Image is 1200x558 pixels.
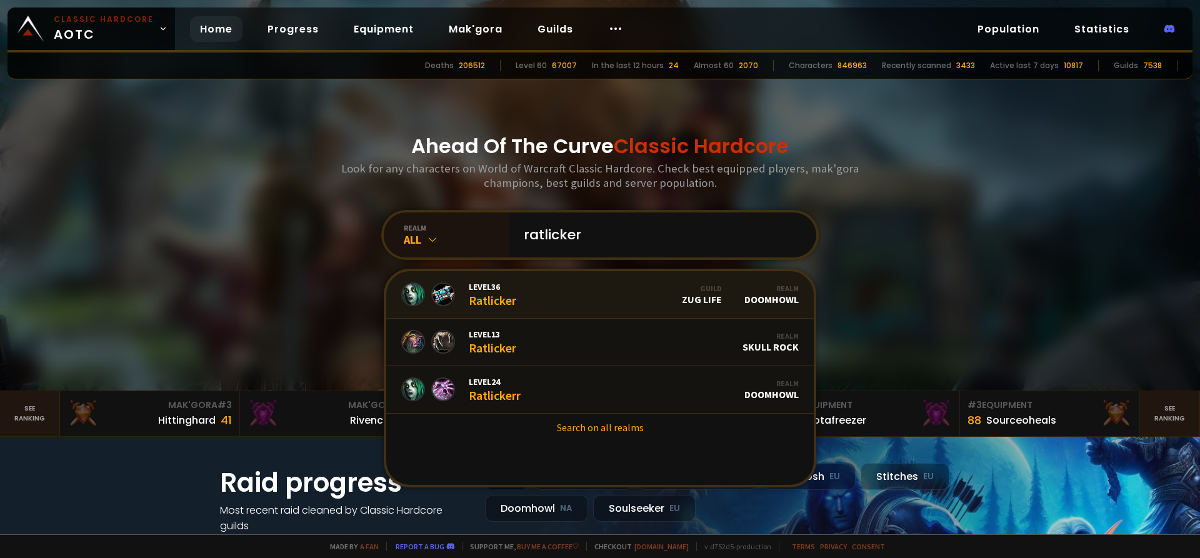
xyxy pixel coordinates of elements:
div: 88 [967,412,981,429]
a: Classic HardcoreAOTC [7,7,175,50]
span: Support me, [462,542,579,551]
div: 41 [221,412,232,429]
a: Population [967,16,1049,42]
small: EU [923,471,934,483]
a: Terms [792,542,815,551]
a: Consent [852,542,885,551]
div: Mak'Gora [67,399,232,412]
span: # 3 [967,399,982,411]
a: Progress [257,16,329,42]
span: # 3 [217,399,232,411]
div: Equipment [787,399,952,412]
div: Recently scanned [882,60,951,71]
div: Realm [744,379,799,388]
a: [DOMAIN_NAME] [634,542,689,551]
h3: Look for any characters on World of Warcraft Classic Hardcore. Check best equipped players, mak'g... [336,161,864,190]
div: 67007 [552,60,577,71]
a: #2Equipment88Notafreezer [780,391,960,436]
a: Statistics [1064,16,1139,42]
a: Mak'Gora#2Rivench100 [240,391,420,436]
div: Soulseeker [593,495,696,522]
div: 24 [669,60,679,71]
span: AOTC [54,14,154,44]
div: Doomhowl [744,379,799,401]
div: In the last 12 hours [592,60,664,71]
div: Rivench [350,412,389,428]
div: Level 60 [516,60,547,71]
div: Notafreezer [806,412,866,428]
div: Guilds [1114,60,1138,71]
div: Hittinghard [158,412,216,428]
a: Mak'Gora#3Hittinghard41 [60,391,240,436]
div: Doomhowl [485,495,588,522]
div: realm [404,223,509,232]
small: EU [829,471,840,483]
small: NA [560,502,572,515]
div: Ratlicker [469,329,516,356]
span: Level 24 [469,376,521,387]
span: v. d752d5 - production [696,542,771,551]
div: Mak'Gora [247,399,412,412]
div: Characters [789,60,832,71]
span: Checkout [586,542,689,551]
span: Made by [322,542,379,551]
small: Classic Hardcore [54,14,154,25]
h4: Most recent raid cleaned by Classic Hardcore guilds [220,502,470,534]
a: Report a bug [396,542,444,551]
small: EU [669,502,680,515]
a: Mak'gora [439,16,512,42]
span: Classic Hardcore [614,132,789,160]
div: 10817 [1064,60,1083,71]
div: 2070 [739,60,758,71]
div: Realm [744,284,799,293]
span: Level 36 [469,281,516,292]
a: a fan [360,542,379,551]
a: Buy me a coffee [517,542,579,551]
a: Equipment [344,16,424,42]
h1: Raid progress [220,463,470,502]
div: 206512 [459,60,485,71]
div: Stitches [861,463,949,490]
span: Level 13 [469,329,516,340]
div: All [404,232,509,247]
div: Equipment [967,399,1132,412]
a: Privacy [820,542,847,551]
div: Skull Rock [742,331,799,353]
a: Seeranking [1140,391,1200,436]
div: Zug Life [682,284,722,306]
div: Deaths [425,60,454,71]
input: Search a character... [516,212,801,257]
div: 7538 [1143,60,1162,71]
div: 846963 [837,60,867,71]
a: #3Equipment88Sourceoheals [960,391,1140,436]
div: Almost 60 [694,60,734,71]
div: 3433 [956,60,975,71]
a: Level13RatlickerRealmSkull Rock [386,319,814,366]
a: Level36RatlickerGuildZug LifeRealmDoomhowl [386,271,814,319]
div: Realm [742,331,799,341]
div: Ratlickerr [469,376,521,403]
div: Active last 7 days [990,60,1059,71]
div: Doomhowl [744,284,799,306]
a: Level24RatlickerrRealmDoomhowl [386,366,814,414]
div: Ratlicker [469,281,516,308]
a: Search on all realms [386,414,814,441]
div: Guild [682,284,722,293]
a: Guilds [527,16,583,42]
a: Home [190,16,242,42]
div: Sourceoheals [986,412,1056,428]
h1: Ahead Of The Curve [411,131,789,161]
